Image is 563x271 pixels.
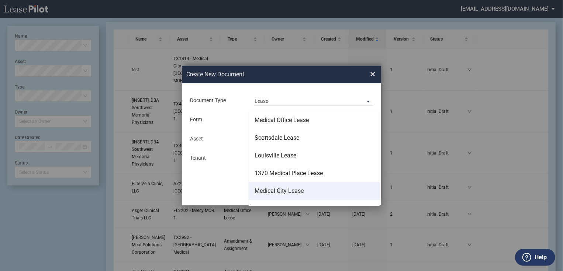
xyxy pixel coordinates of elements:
[255,116,309,124] div: Medical Office Lease
[255,134,299,142] div: Scottsdale Lease
[255,187,304,195] div: Medical City Lease
[255,169,323,177] div: 1370 Medical Place Lease
[255,152,296,160] div: Louisville Lease
[255,205,283,213] div: HCA Lease
[535,253,547,262] label: Help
